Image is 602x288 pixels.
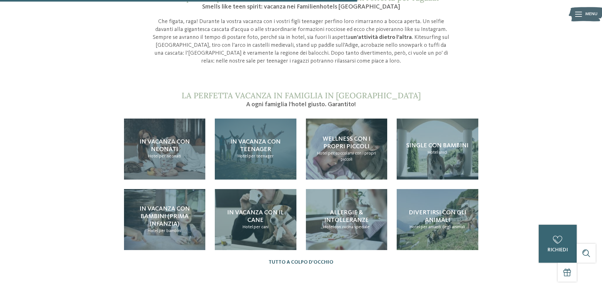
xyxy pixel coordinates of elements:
span: In vacanza con neonati [140,139,190,153]
span: Single con bambini [406,143,469,149]
span: per cani [254,225,269,229]
span: richiedi [548,248,568,253]
span: unici [439,150,447,155]
a: Progettate delle vacanze con i vostri figli teenager? In vacanza con bambini (prima infanzia) Hot... [124,189,206,250]
a: Progettate delle vacanze con i vostri figli teenager? Divertirsi con gli animali Hotel per amanti... [397,189,478,250]
span: Hotel [148,229,158,233]
span: Wellness con i propri piccoli [323,136,370,150]
span: In vacanza con bambini (prima infanzia) [140,206,190,227]
span: per teenager [249,154,274,158]
a: Progettate delle vacanze con i vostri figli teenager? Single con bambini Hotel unici [397,119,478,180]
strong: un’attività dietro l’altra [351,34,412,40]
span: Divertirsi con gli animali [409,210,466,224]
a: Progettate delle vacanze con i vostri figli teenager? In vacanza con il cane Hotel per cani [215,189,296,250]
span: per amanti degli animali [421,225,465,229]
a: Progettate delle vacanze con i vostri figli teenager? Wellness con i propri piccoli Hotel per coc... [306,119,388,180]
a: Progettate delle vacanze con i vostri figli teenager? Allergie & intolleranze Hotel con cucina sp... [306,189,388,250]
span: Hotel [243,225,253,229]
a: Progettate delle vacanze con i vostri figli teenager? In vacanza con neonati Hotel per neonati [124,119,206,180]
span: Smells like teen spirit: vacanza nei Familienhotels [GEOGRAPHIC_DATA] [202,4,400,10]
span: In vacanza con teenager [230,139,281,153]
span: In vacanza con il cane [227,210,284,224]
span: per neonati [159,154,181,158]
a: Tutto a colpo d’occhio [269,260,333,266]
span: Hotel [410,225,420,229]
span: Allergie & intolleranze [324,210,369,224]
span: La perfetta vacanza in famiglia in [GEOGRAPHIC_DATA] [182,90,421,101]
span: Hotel [238,154,248,158]
span: per bambini [159,229,181,233]
span: con cucina speciale [334,225,370,229]
span: Hotel [428,150,438,155]
span: Hotel [323,225,334,229]
span: Hotel [317,151,327,156]
span: Hotel [148,154,158,158]
p: Che figata, raga! Durante la vostra vacanza con i vostri figli teenager perfino loro rimarranno a... [151,18,451,65]
span: A ogni famiglia l’hotel giusto. Garantito! [246,101,356,108]
a: Progettate delle vacanze con i vostri figli teenager? In vacanza con teenager Hotel per teenager [215,119,296,180]
a: richiedi [539,225,577,263]
span: per coccolarsi con i propri piccoli [328,151,376,162]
